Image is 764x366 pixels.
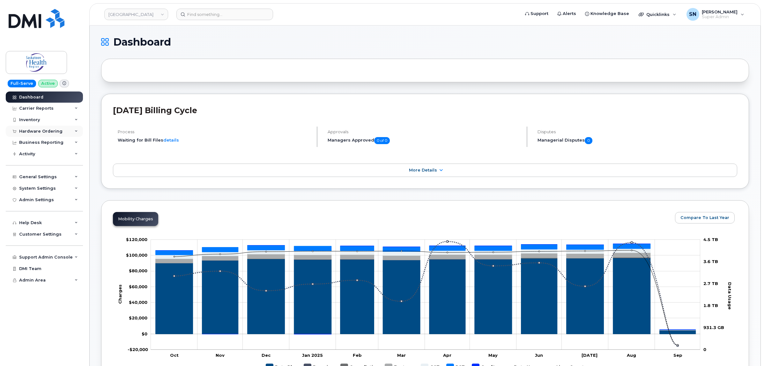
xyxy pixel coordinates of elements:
tspan: Jan 2025 [302,353,323,358]
tspan: Data Usage [728,282,733,309]
g: Rate Plan [156,258,696,334]
g: $0 [129,284,147,289]
h4: Approvals [328,129,521,134]
tspan: -$20,000 [128,347,148,352]
span: 0 of 0 [374,137,390,144]
tspan: 0 [703,347,706,352]
tspan: $40,000 [129,300,147,305]
span: Dashboard [113,37,171,47]
tspan: Dec [262,353,271,358]
g: $0 [129,300,147,305]
tspan: Apr [443,353,451,358]
tspan: $100,000 [126,253,147,258]
tspan: Nov [216,353,225,358]
g: $0 [129,268,147,273]
g: $0 [129,315,147,320]
iframe: Messenger Launcher [736,338,759,361]
span: 0 [585,137,592,144]
tspan: $80,000 [129,268,147,273]
tspan: $60,000 [129,284,147,289]
h4: Process [118,129,311,134]
span: Compare To Last Year [680,215,729,221]
tspan: Jun [535,353,543,358]
h5: Managerial Disputes [538,137,737,144]
g: PST [156,244,696,330]
tspan: Feb [353,353,362,358]
a: details [163,137,179,143]
tspan: Aug [627,353,636,358]
h2: [DATE] Billing Cycle [113,106,737,115]
tspan: $20,000 [129,315,147,320]
h4: Disputes [538,129,737,134]
tspan: Charges [117,284,122,304]
tspan: 3.6 TB [703,259,718,264]
h5: Managers Approved [328,137,521,144]
g: GST [156,249,696,330]
tspan: 2.7 TB [703,281,718,286]
button: Compare To Last Year [675,212,735,223]
tspan: Sep [673,353,682,358]
tspan: $120,000 [126,237,147,242]
span: More Details [409,168,437,172]
tspan: 931.3 GB [703,325,724,330]
tspan: [DATE] [582,353,598,358]
tspan: Oct [170,353,179,358]
li: Waiting for Bill Files [118,137,311,143]
g: $0 [126,253,147,258]
g: Features [156,253,696,330]
tspan: 1.8 TB [703,303,718,308]
g: $0 [128,347,148,352]
tspan: 4.5 TB [703,237,718,242]
tspan: $0 [142,331,147,336]
tspan: May [489,353,498,358]
g: $0 [126,237,147,242]
tspan: Mar [397,353,406,358]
